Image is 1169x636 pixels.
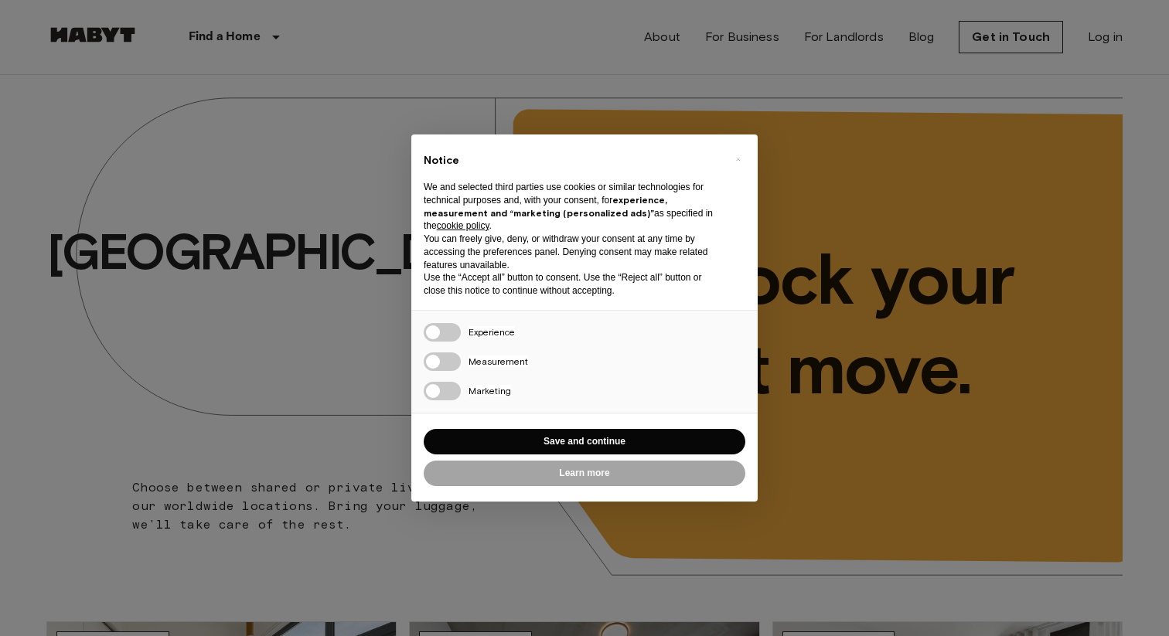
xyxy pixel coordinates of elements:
[469,385,511,396] span: Marketing
[437,220,489,231] a: cookie policy
[469,355,528,367] span: Measurement
[424,233,721,271] p: You can freely give, deny, or withdraw your consent at any time by accessing the preferences pane...
[424,271,721,298] p: Use the “Accept all” button to consent. Use the “Reject all” button or close this notice to conti...
[424,429,745,454] button: Save and continue
[424,194,667,219] strong: experience, measurement and “marketing (personalized ads)”
[424,153,721,168] h2: Notice
[424,461,745,486] button: Learn more
[469,326,515,338] span: Experience
[735,150,741,168] span: ×
[725,147,750,172] button: Close this notice
[424,181,721,233] p: We and selected third parties use cookies or similar technologies for technical purposes and, wit...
